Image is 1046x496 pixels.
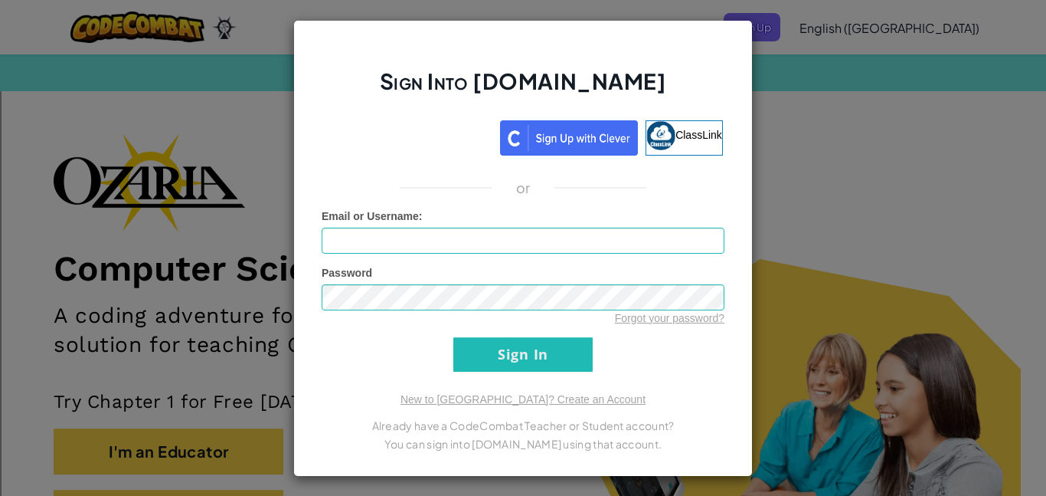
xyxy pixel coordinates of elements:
p: Already have a CodeCombat Teacher or Student account? [322,416,724,435]
p: You can sign into [DOMAIN_NAME] using that account. [322,435,724,453]
p: or [516,179,531,197]
img: classlink-logo-small.png [646,121,675,150]
div: Sort A > Z [6,6,1040,20]
span: ClassLink [675,128,722,140]
span: Email or Username [322,210,419,222]
div: Sort New > Old [6,20,1040,34]
label: : [322,209,423,224]
a: Forgot your password? [615,312,724,324]
div: Options [6,61,1040,75]
h2: Sign Into [DOMAIN_NAME] [322,67,724,111]
div: Move To ... [6,34,1040,48]
iframe: Sign in with Google Button [315,119,500,153]
input: Sign In [453,337,593,372]
div: Delete [6,48,1040,61]
img: clever_sso_button@2x.png [500,120,638,156]
span: Password [322,267,372,279]
div: Sign out [6,75,1040,89]
a: New to [GEOGRAPHIC_DATA]? Create an Account [400,393,646,406]
div: Move To ... [6,103,1040,117]
div: Rename [6,89,1040,103]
